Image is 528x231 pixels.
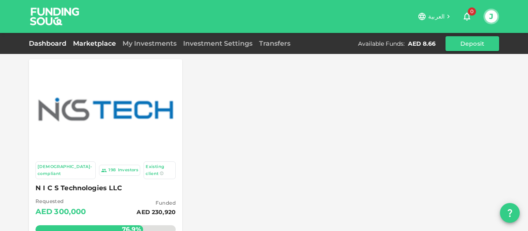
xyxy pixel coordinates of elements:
[119,40,180,47] a: My Investments
[137,199,176,207] span: Funded
[358,40,405,48] div: Available Funds :
[468,7,476,16] span: 0
[37,93,174,126] img: Marketplace Logo
[35,182,176,194] span: N I C S Technologies LLC
[108,167,116,174] div: 198
[256,40,294,47] a: Transfers
[408,40,436,48] div: AED 8.66
[180,40,256,47] a: Investment Settings
[485,10,497,23] button: J
[118,167,139,174] div: Investors
[500,203,520,223] button: question
[428,13,445,20] span: العربية
[38,163,94,177] div: [DEMOGRAPHIC_DATA]-compliant
[29,40,70,47] a: Dashboard
[459,8,475,25] button: 0
[146,164,164,176] span: Existing client
[445,36,499,51] button: Deposit
[35,197,86,205] span: Requested
[70,40,119,47] a: Marketplace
